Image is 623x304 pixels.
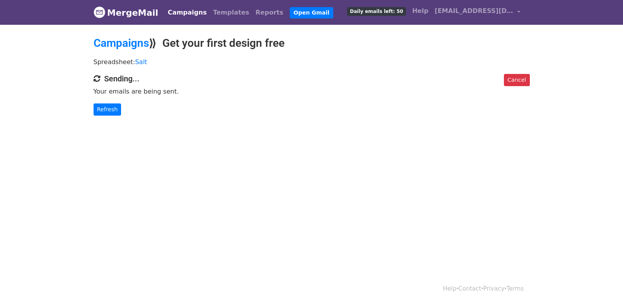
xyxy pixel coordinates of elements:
[210,5,252,20] a: Templates
[504,74,529,86] a: Cancel
[443,285,456,292] a: Help
[506,285,524,292] a: Terms
[94,58,530,66] p: Spreadsheet:
[344,3,409,19] a: Daily emails left: 50
[290,7,333,18] a: Open Gmail
[252,5,287,20] a: Reports
[432,3,524,22] a: [EMAIL_ADDRESS][DOMAIN_NAME]
[483,285,504,292] a: Privacy
[94,74,530,83] h4: Sending...
[94,87,530,96] p: Your emails are being sent.
[94,103,121,116] a: Refresh
[94,37,530,50] h2: ⟫ Get your first design free
[584,266,623,304] iframe: Chat Widget
[347,7,406,16] span: Daily emails left: 50
[409,3,432,19] a: Help
[458,285,481,292] a: Contact
[94,6,105,18] img: MergeMail logo
[435,6,513,16] span: [EMAIL_ADDRESS][DOMAIN_NAME]
[165,5,210,20] a: Campaigns
[135,58,147,66] a: Salt
[94,37,149,50] a: Campaigns
[94,4,158,21] a: MergeMail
